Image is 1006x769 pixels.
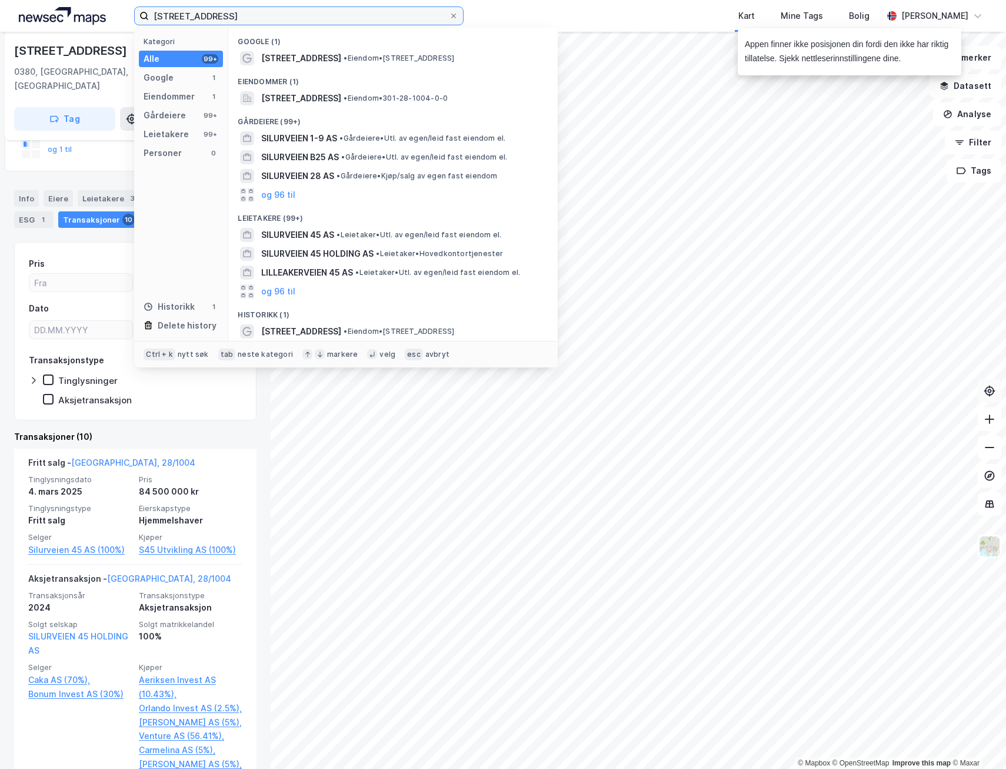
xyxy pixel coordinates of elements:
a: OpenStreetMap [832,759,890,767]
div: markere [327,350,358,359]
span: Eierskapstype [139,503,242,513]
div: 1 [37,214,49,226]
div: Leietakere [78,190,143,207]
div: esc [405,349,423,360]
div: Transaksjoner [58,211,139,228]
span: Leietaker • Utl. av egen/leid fast eiendom el. [337,230,501,240]
span: SILURVEIEN 1-9 AS [261,131,337,145]
div: neste kategori [238,350,293,359]
div: Appen finner ikke posisjonen din fordi den ikke har riktig tillatelse. Sjekk nettleserinnstilling... [745,38,952,66]
span: Gårdeiere • Kjøp/salg av egen fast eiendom [337,171,497,181]
span: SILURVEIEN 28 AS [261,169,334,183]
span: SILURVEIEN B25 AS [261,150,339,164]
div: Alle [144,52,159,66]
span: Pris [139,475,242,485]
div: 0380, [GEOGRAPHIC_DATA], [GEOGRAPHIC_DATA] [14,65,163,93]
div: 1 [209,302,218,311]
span: Solgt matrikkelandel [139,619,242,629]
iframe: Chat Widget [947,712,1006,769]
span: Leietaker • Utl. av egen/leid fast eiendom el. [355,268,520,277]
div: Gårdeiere [144,108,186,122]
div: tab [218,349,236,360]
span: Gårdeiere • Utl. av egen/leid fast eiendom el. [341,153,507,162]
div: Tinglysninger [58,375,118,386]
a: Carmelina AS (5%), [139,743,242,757]
input: Søk på adresse, matrikkel, gårdeiere, leietakere eller personer [149,7,449,25]
span: Tinglysningsdato [28,475,132,485]
div: 0 [209,148,218,158]
span: Selger [28,662,132,672]
span: • [339,134,343,142]
div: velg [379,350,395,359]
div: 4. mars 2025 [28,485,132,499]
div: Google [144,71,174,85]
div: 99+ [202,111,218,120]
div: 3 [126,193,138,204]
a: Caka AS (70%), [28,673,132,687]
button: og 96 til [261,188,295,202]
div: Info [14,190,39,207]
div: Historikk [144,300,195,314]
div: Aksjetransaksjon [58,395,132,406]
input: Fra [29,274,132,291]
a: Improve this map [892,759,951,767]
a: Orlando Invest AS (2.5%), [139,701,242,715]
span: Tinglysningstype [28,503,132,513]
a: Bonum Invest AS (30%) [28,687,132,701]
span: Transaksjonstype [139,591,242,601]
div: ESG [14,211,54,228]
span: SILURVEIEN 45 AS [261,228,334,242]
span: • [344,54,347,62]
button: Filter [945,131,1001,154]
span: Leietaker • Hovedkontortjenester [376,249,503,258]
input: DD.MM.YYYY [29,321,132,339]
div: 99+ [202,54,218,64]
div: Transaksjoner (10) [14,430,257,444]
div: Leietakere [144,127,189,141]
span: • [344,327,347,336]
a: Aeriksen Invest AS (10.43%), [139,673,242,701]
div: Fritt salg [28,513,132,528]
span: Transaksjonsår [28,591,132,601]
img: Z [978,535,1001,558]
div: 10 [122,214,135,226]
span: Eiendom • [STREET_ADDRESS] [344,327,454,336]
button: Tag [14,107,115,131]
div: Kart [738,9,755,23]
a: SILURVEIEN 45 HOLDING AS [28,631,128,655]
span: • [337,171,340,180]
div: 99+ [202,130,218,139]
span: Kjøper [139,662,242,672]
span: [STREET_ADDRESS] [261,324,341,339]
button: Analyse [933,102,1001,126]
div: Eiendommer [144,90,195,104]
div: Eiere [44,190,73,207]
div: Ctrl + k [144,349,175,360]
div: 1 [209,73,218,82]
a: [PERSON_NAME] AS (5%), [139,715,242,730]
div: Aksjetransaksjon - [28,572,231,591]
button: og 96 til [261,284,295,299]
a: Venture AS (56.41%), [139,729,242,743]
div: Dato [29,301,49,316]
div: 100% [139,629,242,644]
span: Gårdeiere • Utl. av egen/leid fast eiendom el. [339,134,505,143]
button: Tags [947,159,1001,183]
span: Solgt selskap [28,619,132,629]
span: [STREET_ADDRESS] [261,91,341,105]
div: Aksjetransaksjon [139,601,242,615]
a: [GEOGRAPHIC_DATA], 28/1004 [107,574,231,584]
div: 1 [209,92,218,101]
span: Eiendom • 301-28-1004-0-0 [344,94,448,103]
img: logo.a4113a55bc3d86da70a041830d287a7e.svg [19,7,106,25]
span: Kjøper [139,532,242,542]
div: Bolig [849,9,870,23]
div: Fritt salg - [28,456,195,475]
div: Transaksjonstype [29,353,104,367]
div: Delete history [158,319,216,333]
button: Datasett [930,74,1001,98]
span: • [355,268,359,277]
div: Eiendommer (1) [228,68,558,89]
span: • [337,230,340,239]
